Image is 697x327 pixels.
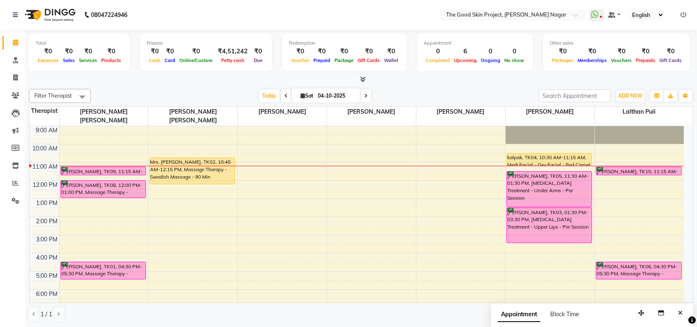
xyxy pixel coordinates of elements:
[311,57,332,63] span: Prepaid
[550,310,579,318] span: Block Time
[507,208,592,243] div: [PERSON_NAME], TK03, 01:30 PM-03:30 PM, [MEDICAL_DATA] Treatment - Upper Lips - Per Session
[91,3,127,26] b: 08047224946
[77,57,99,63] span: Services
[177,57,215,63] span: Online/Custom
[252,57,265,63] span: Due
[289,47,311,56] div: ₹0
[36,57,61,63] span: Expenses
[298,93,315,99] span: Sat
[36,47,61,56] div: ₹0
[219,57,246,63] span: Petty cash
[575,57,609,63] span: Memberships
[332,57,356,63] span: Package
[596,167,681,175] div: [PERSON_NAME], TK10, 11:15 AM-11:45 AM, Massage Therapy - Add-On - Feet Reflexology - 30 Min
[539,89,611,102] input: Search Appointment
[609,57,634,63] span: Vouchers
[657,47,684,56] div: ₹0
[595,107,684,117] span: Lalthan Puii
[177,47,215,56] div: ₹0
[550,40,684,47] div: Other sales
[289,40,400,47] div: Redemption
[356,57,382,63] span: Gift Cards
[61,57,77,63] span: Sales
[61,167,146,175] div: [PERSON_NAME], TK09, 11:15 AM-11:45 AM, Massage Therapy - Add-On - Feet Reflexology - 30 Min
[162,47,177,56] div: ₹0
[382,57,400,63] span: Wallet
[616,90,644,102] button: ADD NEW
[502,47,526,56] div: 0
[634,47,657,56] div: ₹0
[34,126,59,135] div: 9:00 AM
[356,47,382,56] div: ₹0
[596,262,681,279] div: [PERSON_NAME], TK06, 04:30 PM-05:30 PM, Massage Therapy - Swedish Massage - 60 Min
[34,253,59,262] div: 4:00 PM
[61,47,77,56] div: ₹0
[424,57,452,63] span: Completed
[315,90,357,102] input: 2025-10-04
[34,290,59,298] div: 6:00 PM
[507,153,592,166] div: kalpak, TK04, 10:30 AM-11:15 AM, Medi Facial - Oxy Facial - Red Carpet Gold Facial
[21,3,78,26] img: logo
[60,107,148,126] span: [PERSON_NAME] [PERSON_NAME]
[424,40,526,47] div: Appointment
[34,235,59,244] div: 3:00 PM
[657,57,684,63] span: Gift Cards
[148,107,237,126] span: [PERSON_NAME] [PERSON_NAME]
[332,47,356,56] div: ₹0
[61,181,146,198] div: [PERSON_NAME], TK08, 12:00 PM-01:00 PM, Massage Therapy - Swedish Massage - 60 Min
[452,47,479,56] div: 6
[36,40,123,47] div: Total
[506,107,594,117] span: [PERSON_NAME]
[34,217,59,226] div: 2:00 PM
[238,107,327,117] span: [PERSON_NAME]
[99,47,123,56] div: ₹0
[77,47,99,56] div: ₹0
[162,57,177,63] span: Card
[609,47,634,56] div: ₹0
[215,47,251,56] div: ₹4,51,242
[29,107,59,115] div: Therapist
[618,93,642,99] span: ADD NEW
[382,47,400,56] div: ₹0
[147,57,162,63] span: Cash
[424,47,452,56] div: 0
[634,57,657,63] span: Prepaids
[479,57,502,63] span: Ongoing
[507,172,592,207] div: [PERSON_NAME], TK05, 11:30 AM-01:30 PM, [MEDICAL_DATA] Treatment - Under Arms - Per Session
[550,47,575,56] div: ₹0
[674,307,686,320] button: Close
[311,47,332,56] div: ₹0
[452,57,479,63] span: Upcoming
[498,307,540,322] span: Appointment
[34,272,59,280] div: 5:00 PM
[259,89,279,102] span: Today
[479,47,502,56] div: 0
[502,57,526,63] span: No show
[99,57,123,63] span: Products
[31,181,59,189] div: 12:00 PM
[416,107,505,117] span: [PERSON_NAME]
[41,310,52,319] span: 1 / 1
[251,47,265,56] div: ₹0
[150,158,234,184] div: Mrs. [PERSON_NAME], TK02, 10:45 AM-12:15 PM, Massage Therapy - Swedish Massage - 90 Min
[31,144,59,153] div: 10:00 AM
[575,47,609,56] div: ₹0
[147,40,265,47] div: Finance
[327,107,416,117] span: [PERSON_NAME]
[289,57,311,63] span: Voucher
[31,162,59,171] div: 11:00 AM
[550,57,575,63] span: Packages
[34,92,72,99] span: Filter Therapist
[147,47,162,56] div: ₹0
[61,262,146,279] div: [PERSON_NAME], TK01, 04:30 PM-05:30 PM, Massage Therapy - Swedish Massage - 60 Min
[34,199,59,208] div: 1:00 PM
